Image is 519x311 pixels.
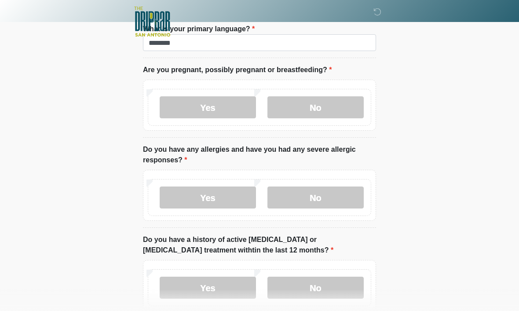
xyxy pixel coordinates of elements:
label: No [267,277,364,299]
label: Do you have any allergies and have you had any severe allergic responses? [143,144,376,165]
img: The DRIPBaR - San Antonio Fossil Creek Logo [134,7,170,37]
label: No [267,96,364,118]
label: Yes [160,187,256,209]
label: Do you have a history of active [MEDICAL_DATA] or [MEDICAL_DATA] treatment withtin the last 12 mo... [143,234,376,256]
label: Yes [160,96,256,118]
label: Yes [160,277,256,299]
label: Are you pregnant, possibly pregnant or breastfeeding? [143,65,332,75]
label: No [267,187,364,209]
